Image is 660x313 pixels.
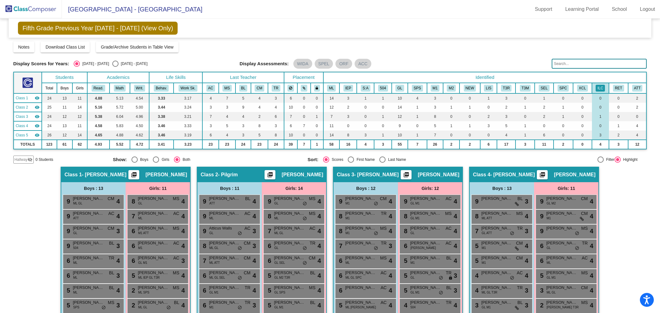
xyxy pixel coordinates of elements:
[427,112,443,121] td: 8
[265,170,275,179] button: Print Students Details
[42,103,57,112] td: 25
[87,93,110,103] td: 4.88
[554,83,573,93] th: Receives speech services
[35,96,40,101] mat-icon: visibility
[110,140,130,149] td: 5.52
[311,93,323,103] td: 0
[206,85,215,92] button: AC
[18,22,178,35] span: Fifth Grade Previous Year [DATE] - [DATE] (View Only)
[357,103,374,112] td: 0
[323,140,339,149] td: 58
[464,85,476,92] button: NEW
[87,103,110,112] td: 5.16
[255,85,264,92] button: CM
[110,112,130,121] td: 6.04
[174,140,203,149] td: 3.23
[497,121,515,131] td: 5
[459,93,480,103] td: 0
[592,112,609,121] td: 1
[335,59,352,69] mat-chip: ORF
[628,121,646,131] td: 4
[14,140,42,149] td: TOTALS
[134,85,145,92] button: Writ.
[609,112,628,121] td: 0
[357,93,374,103] td: 1
[535,93,553,103] td: 1
[408,93,427,103] td: 4
[239,85,247,92] button: BL
[635,4,660,14] a: Logout
[57,140,72,149] td: 61
[268,103,284,112] td: 4
[447,85,455,92] button: M2
[268,140,284,149] td: 24
[293,59,312,69] mat-chip: WIDA
[284,93,298,103] td: 6
[16,123,28,129] span: Class 4
[174,93,203,103] td: 3.17
[174,131,203,140] td: 3.19
[62,4,202,14] span: [GEOGRAPHIC_DATA] - [GEOGRAPHIC_DATA]
[339,112,357,121] td: 3
[443,93,459,103] td: 0
[596,85,605,92] button: ILC
[592,83,609,93] th: Setting C - at least some of the day
[42,140,57,149] td: 123
[609,103,628,112] td: 0
[251,140,268,149] td: 23
[311,83,323,93] th: Keep with teacher
[251,121,268,131] td: 8
[72,112,87,121] td: 12
[339,140,357,149] td: 16
[42,121,57,131] td: 24
[284,121,298,131] td: 6
[374,83,392,93] th: 504 Plan
[357,83,374,93] th: IEP - Low Student:Adult Ratio
[343,85,353,92] button: IEP
[14,103,42,112] td: Desiree Pilgrim - Pilgrim
[72,131,87,140] td: 14
[628,83,646,93] th: Attendance Concern
[323,72,646,83] th: Identified
[311,103,323,112] td: 0
[119,61,148,66] div: [DATE] - [DATE]
[235,103,251,112] td: 9
[149,93,173,103] td: 3.33
[323,103,339,112] td: 12
[443,121,459,131] td: 1
[72,103,87,112] td: 14
[110,93,130,103] td: 5.13
[554,112,573,121] td: 1
[323,93,339,103] td: 14
[395,85,404,92] button: GL
[539,172,546,180] mat-icon: picture_as_pdf
[427,83,443,93] th: ML - Monitor Year 1
[284,140,298,149] td: 39
[297,121,310,131] td: 7
[45,45,85,49] span: Download Class List
[251,103,268,112] td: 4
[552,59,647,69] input: Search...
[323,131,339,140] td: 14
[539,85,549,92] button: SEL
[101,45,174,49] span: Grade/Archive Students in Table View
[339,83,357,93] th: Individualized Education Plan
[497,83,515,93] th: Tier 3 Supports in Reading
[13,61,69,66] span: Display Scores for Years:
[251,131,268,140] td: 5
[392,112,408,121] td: 12
[130,112,149,121] td: 4.96
[427,93,443,103] td: 3
[443,112,459,121] td: 0
[607,4,632,14] a: School
[13,41,35,53] button: Notes
[266,172,274,180] mat-icon: picture_as_pdf
[327,85,336,92] button: ML
[149,121,173,131] td: 3.46
[16,105,28,110] span: Class 2
[87,72,149,83] th: Academics
[392,83,408,93] th: Glasses
[57,103,72,112] td: 11
[92,85,105,92] button: Read.
[535,83,553,93] th: Scheduled Counseling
